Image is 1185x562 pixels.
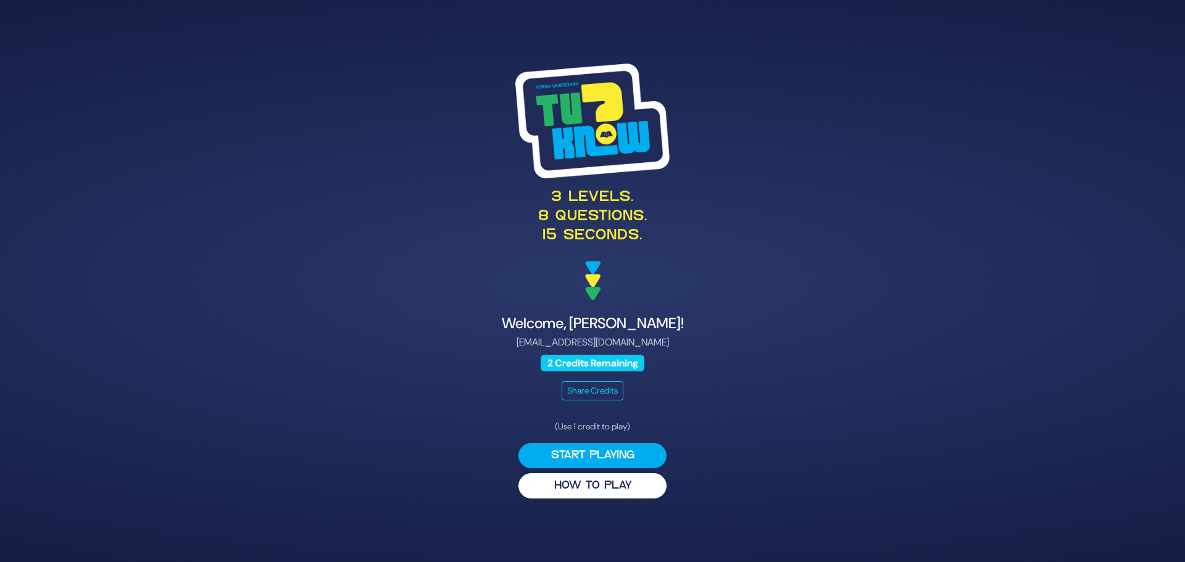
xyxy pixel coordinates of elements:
p: 3 levels. 8 questions. 15 seconds. [291,188,894,246]
button: Start Playing [518,443,667,468]
p: (Use 1 credit to play) [518,420,667,433]
img: Tournament Logo [515,64,670,178]
h4: Welcome, [PERSON_NAME]! [291,315,894,333]
button: HOW TO PLAY [518,473,667,498]
img: decoration arrows [585,261,601,300]
span: 2 Credits Remaining [541,355,644,371]
button: Share Credits [562,381,623,400]
p: [EMAIL_ADDRESS][DOMAIN_NAME] [291,335,894,350]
